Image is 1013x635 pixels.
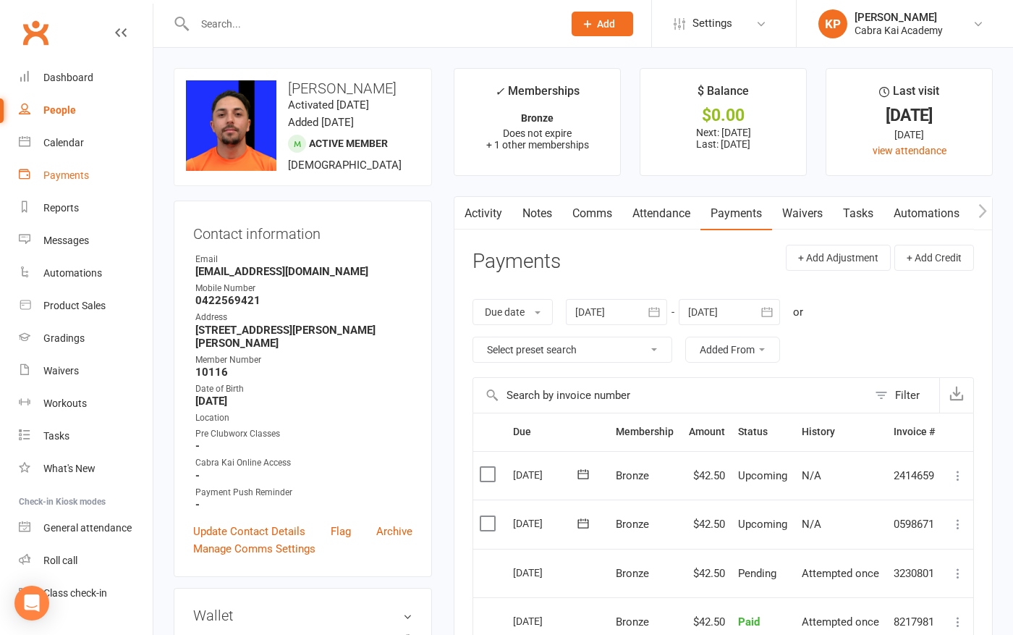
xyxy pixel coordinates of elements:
[43,137,84,148] div: Calendar
[597,18,615,30] span: Add
[616,469,649,482] span: Bronze
[793,303,803,321] div: or
[195,294,412,307] strong: 0422569421
[772,197,833,230] a: Waivers
[513,512,580,534] div: [DATE]
[19,159,153,192] a: Payments
[795,413,887,450] th: History
[887,549,942,598] td: 3230801
[19,544,153,577] a: Roll call
[193,607,412,623] h3: Wallet
[19,290,153,322] a: Product Sales
[309,138,388,149] span: Active member
[506,413,609,450] th: Due
[855,11,943,24] div: [PERSON_NAME]
[622,197,700,230] a: Attendance
[17,14,54,51] a: Clubworx
[195,440,412,453] strong: -
[616,615,649,628] span: Bronze
[14,586,49,621] div: Open Intercom Messenger
[43,202,79,214] div: Reports
[195,395,412,408] strong: [DATE]
[19,420,153,453] a: Tasks
[43,169,89,181] div: Payments
[653,127,793,150] p: Next: [DATE] Last: [DATE]
[786,245,891,271] button: + Add Adjustment
[288,116,354,129] time: Added [DATE]
[19,94,153,127] a: People
[43,398,87,409] div: Workouts
[195,427,412,441] div: Pre Clubworx Classes
[186,80,276,171] img: image1742788912.png
[195,456,412,470] div: Cabra Kai Online Access
[19,322,153,355] a: Gradings
[855,24,943,37] div: Cabra Kai Academy
[616,518,649,531] span: Bronze
[883,197,970,230] a: Automations
[833,197,883,230] a: Tasks
[818,9,847,38] div: KP
[472,251,561,273] h3: Payments
[19,127,153,159] a: Calendar
[43,104,76,116] div: People
[521,112,554,124] strong: Bronze
[19,257,153,290] a: Automations
[195,498,412,511] strong: -
[195,382,412,396] div: Date of Birth
[894,245,974,271] button: + Add Credit
[193,523,305,540] a: Update Contact Details
[682,500,732,549] td: $42.50
[19,387,153,420] a: Workouts
[19,224,153,257] a: Messages
[738,518,787,531] span: Upcoming
[738,469,787,482] span: Upcoming
[43,587,107,599] div: Class check-in
[19,192,153,224] a: Reports
[43,235,89,246] div: Messages
[454,197,512,230] a: Activity
[685,337,780,363] button: Added From
[43,430,69,442] div: Tasks
[732,413,794,450] th: Status
[692,7,732,40] span: Settings
[195,311,412,324] div: Address
[190,14,553,34] input: Search...
[193,540,315,558] a: Manage Comms Settings
[495,82,580,109] div: Memberships
[19,512,153,544] a: General attendance kiosk mode
[802,518,821,531] span: N/A
[873,145,946,156] a: view attendance
[193,220,412,242] h3: Contact information
[700,197,772,230] a: Payments
[43,300,106,311] div: Product Sales
[195,469,412,482] strong: -
[513,610,580,632] div: [DATE]
[895,387,920,404] div: Filter
[288,159,402,172] span: [DEMOGRAPHIC_DATA]
[513,561,580,584] div: [DATE]
[19,62,153,94] a: Dashboard
[195,253,412,266] div: Email
[19,453,153,485] a: What's New
[195,486,412,500] div: Payment Push Reminder
[682,549,732,598] td: $42.50
[512,197,562,230] a: Notes
[802,567,879,580] span: Attempted once
[616,567,649,580] span: Bronze
[562,197,622,230] a: Comms
[738,615,760,628] span: Paid
[802,469,821,482] span: N/A
[609,413,682,450] th: Membership
[331,523,351,540] a: Flag
[43,72,93,83] div: Dashboard
[473,378,868,413] input: Search by invoice number
[887,500,942,549] td: 0598671
[43,463,96,474] div: What's New
[472,299,553,325] button: Due date
[887,413,942,450] th: Invoice #
[879,82,939,108] div: Last visit
[288,98,369,112] time: Activated [DATE]
[503,127,572,139] span: Does not expire
[682,413,732,450] th: Amount
[572,12,633,36] button: Add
